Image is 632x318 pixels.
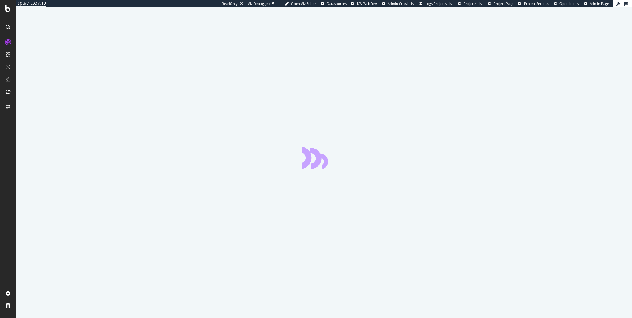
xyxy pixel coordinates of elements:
a: KW Webflow [351,1,377,6]
a: Open Viz Editor [285,1,316,6]
span: Project Settings [524,1,549,6]
a: Logs Projects List [419,1,453,6]
span: Open in dev [559,1,579,6]
span: Open Viz Editor [291,1,316,6]
span: Project Page [493,1,513,6]
div: Viz Debugger: [248,1,270,6]
div: animation [302,147,346,169]
a: Admin Page [584,1,609,6]
div: ReadOnly: [222,1,239,6]
span: KW Webflow [357,1,377,6]
span: Datasources [327,1,347,6]
a: Admin Crawl List [382,1,415,6]
a: Open in dev [554,1,579,6]
a: Project Settings [518,1,549,6]
a: Projects List [458,1,483,6]
span: Logs Projects List [425,1,453,6]
a: Project Page [488,1,513,6]
a: Datasources [321,1,347,6]
span: Projects List [464,1,483,6]
span: Admin Crawl List [388,1,415,6]
span: Admin Page [590,1,609,6]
